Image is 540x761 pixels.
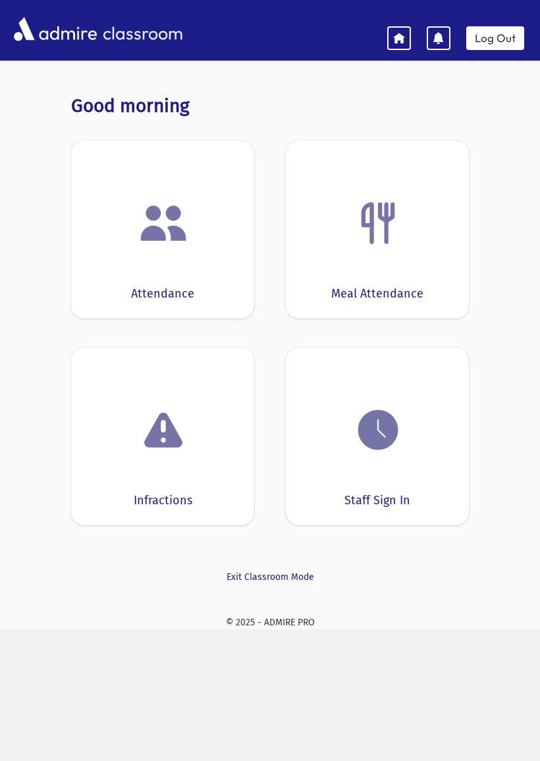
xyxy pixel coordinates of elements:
img: exclamation.png [138,407,188,458]
img: clock.png [353,405,403,455]
div: Infractions [134,492,192,510]
div: Staff Sign In [344,492,410,510]
img: users.png [138,198,188,248]
span: classroom [100,12,183,47]
h3: Good morning [71,95,469,117]
div: Attendance [131,285,194,303]
div: © 2025 - ADMIRE PRO [11,616,529,629]
div: Meal Attendance [331,285,423,303]
a: Log Out [466,26,524,50]
img: Fork.png [353,198,403,248]
img: AdmirePro [11,14,100,44]
a: Exit Classroom Mode [71,570,469,584]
